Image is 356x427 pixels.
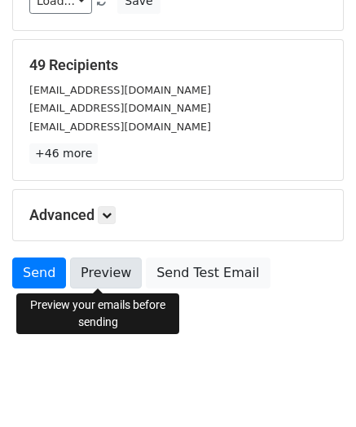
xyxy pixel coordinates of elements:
[12,258,66,288] a: Send
[29,206,327,224] h5: Advanced
[29,102,211,114] small: [EMAIL_ADDRESS][DOMAIN_NAME]
[29,143,98,164] a: +46 more
[29,56,327,74] h5: 49 Recipients
[29,84,211,96] small: [EMAIL_ADDRESS][DOMAIN_NAME]
[275,349,356,427] iframe: Chat Widget
[70,258,142,288] a: Preview
[146,258,270,288] a: Send Test Email
[16,293,179,334] div: Preview your emails before sending
[29,121,211,133] small: [EMAIL_ADDRESS][DOMAIN_NAME]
